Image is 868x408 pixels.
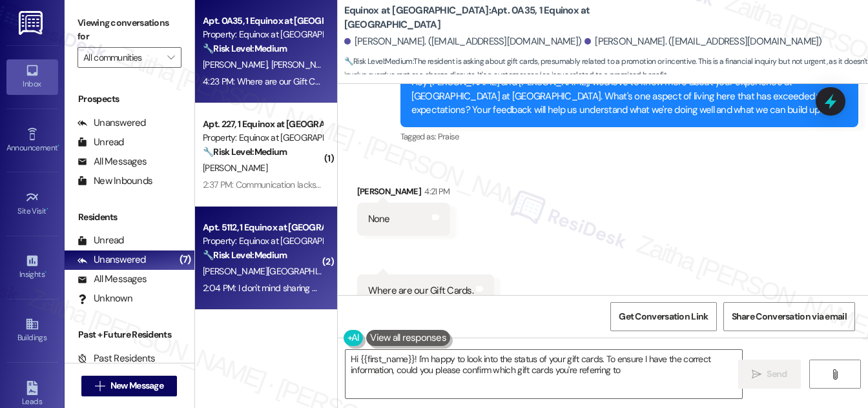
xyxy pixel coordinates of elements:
[400,127,858,146] div: Tagged as:
[6,187,58,221] a: Site Visit •
[6,59,58,94] a: Inbox
[203,234,322,248] div: Property: Equinox at [GEOGRAPHIC_DATA]
[176,250,194,270] div: (7)
[95,381,105,391] i: 
[344,35,582,48] div: [PERSON_NAME]. ([EMAIL_ADDRESS][DOMAIN_NAME])
[203,249,287,261] strong: 🔧 Risk Level: Medium
[344,4,603,32] b: Equinox at [GEOGRAPHIC_DATA]: Apt. 0A35, 1 Equinox at [GEOGRAPHIC_DATA]
[203,282,368,294] div: 2:04 PM: I don't mind sharing my experience
[77,234,124,247] div: Unread
[368,284,473,298] div: Where are our Gift Cards.
[830,369,840,380] i: 
[203,146,287,158] strong: 🔧 Risk Level: Medium
[57,141,59,150] span: •
[167,52,174,63] i: 
[77,136,124,149] div: Unread
[344,55,868,83] span: : The resident is asking about gift cards, presumably related to a promotion or incentive. This i...
[110,379,163,393] span: New Message
[65,92,194,106] div: Prospects
[203,28,322,41] div: Property: Equinox at [GEOGRAPHIC_DATA]
[203,76,333,87] div: 4:23 PM: Where are our Gift Cards.
[438,131,459,142] span: Praise
[271,59,335,70] span: [PERSON_NAME]
[77,13,181,47] label: Viewing conversations for
[732,310,847,323] span: Share Conversation via email
[203,117,322,131] div: Apt. 227, 1 Equinox at [GEOGRAPHIC_DATA]
[610,302,716,331] button: Get Conversation Link
[738,360,801,389] button: Send
[77,292,132,305] div: Unknown
[203,221,322,234] div: Apt. 5112, 1 Equinox at [GEOGRAPHIC_DATA]
[77,253,146,267] div: Unanswered
[411,76,838,117] div: Hey [PERSON_NAME] and [PERSON_NAME], we'd love to know more about your experience at [GEOGRAPHIC_...
[203,14,322,28] div: Apt. 0A35, 1 Equinox at [GEOGRAPHIC_DATA]
[203,59,271,70] span: [PERSON_NAME]
[421,185,449,198] div: 4:21 PM
[357,185,450,203] div: [PERSON_NAME]
[77,116,146,130] div: Unanswered
[77,155,147,168] div: All Messages
[77,272,147,286] div: All Messages
[752,369,761,380] i: 
[203,265,349,277] span: [PERSON_NAME][GEOGRAPHIC_DATA]
[6,313,58,348] a: Buildings
[723,302,855,331] button: Share Conversation via email
[767,367,787,381] span: Send
[203,131,322,145] div: Property: Equinox at [GEOGRAPHIC_DATA]
[368,212,390,226] div: None
[81,376,177,396] button: New Message
[19,11,45,35] img: ResiDesk Logo
[344,56,413,66] strong: 🔧 Risk Level: Medium
[584,35,822,48] div: [PERSON_NAME]. ([EMAIL_ADDRESS][DOMAIN_NAME])
[65,328,194,342] div: Past + Future Residents
[77,174,152,188] div: New Inbounds
[203,43,287,54] strong: 🔧 Risk Level: Medium
[203,179,408,190] div: 2:37 PM: Communication lacks. No one follows through.
[65,210,194,224] div: Residents
[77,352,156,365] div: Past Residents
[83,47,161,68] input: All communities
[46,205,48,214] span: •
[6,250,58,285] a: Insights •
[619,310,708,323] span: Get Conversation Link
[45,268,46,277] span: •
[346,350,742,398] textarea: Hi {{first_name}}! I'm happy to look into the status of your gift cards. To ensure I have the cor...
[203,162,267,174] span: [PERSON_NAME]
